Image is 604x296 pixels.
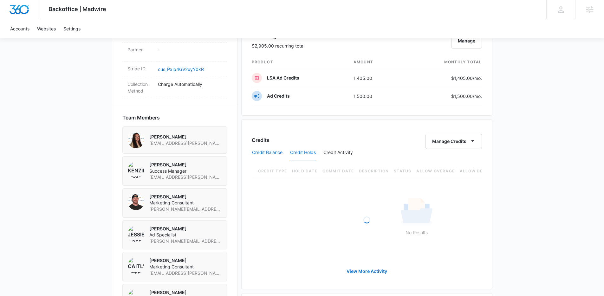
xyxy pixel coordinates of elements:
[451,75,482,81] p: $1,405.00
[149,264,222,270] span: Marketing Consultant
[149,257,222,264] p: [PERSON_NAME]
[290,145,316,160] button: Credit Holds
[451,93,482,100] p: $1,500.00
[149,194,222,200] p: [PERSON_NAME]
[252,145,283,160] button: Credit Balance
[49,6,106,12] span: Backoffice | Madwire
[149,238,222,244] span: [PERSON_NAME][EMAIL_ADDRESS][PERSON_NAME][DOMAIN_NAME]
[340,264,393,279] a: View More Activity
[267,75,299,81] p: LSA Ad Credits
[149,226,222,232] p: [PERSON_NAME]
[348,55,403,69] th: amount
[403,55,482,69] th: monthly total
[122,114,160,121] span: Team Members
[252,42,304,49] p: $2,905.00 recurring total
[323,145,353,160] button: Credit Activity
[149,134,222,140] p: [PERSON_NAME]
[149,289,222,296] p: [PERSON_NAME]
[149,270,222,276] span: [EMAIL_ADDRESS][PERSON_NAME][DOMAIN_NAME]
[122,42,227,61] div: Partner-
[149,162,222,168] p: [PERSON_NAME]
[252,55,348,69] th: product
[149,174,222,180] span: [EMAIL_ADDRESS][PERSON_NAME][DOMAIN_NAME]
[425,134,482,149] button: Manage Credits
[451,33,482,48] button: Manage
[149,200,222,206] span: Marketing Consultant
[127,65,153,72] dt: Stripe ID
[60,19,84,38] a: Settings
[122,77,227,98] div: Collection MethodCharge Automatically
[473,93,482,99] span: /mo.
[149,232,222,238] span: Ad Specialist
[267,93,290,99] p: Ad Credits
[158,46,222,53] p: -
[252,136,270,144] h3: Credits
[348,87,403,105] td: 1,500.00
[348,69,403,87] td: 1,405.00
[158,81,222,87] p: Charge Automatically
[158,67,204,72] a: cus_Pxlp4GV2uyY0kR
[33,19,60,38] a: Websites
[122,61,227,77] div: Stripe IDcus_Pxlp4GV2uyY0kR
[128,162,144,178] img: Kenzie Ryan
[149,206,222,212] span: [PERSON_NAME][EMAIL_ADDRESS][PERSON_NAME][DOMAIN_NAME]
[128,226,144,242] img: Jessie Hoerr
[128,132,144,148] img: Audriana Talamantes
[128,194,144,210] img: Kyle Lewis
[127,81,153,94] dt: Collection Method
[6,19,33,38] a: Accounts
[149,168,222,174] span: Success Manager
[149,140,222,146] span: [EMAIL_ADDRESS][PERSON_NAME][DOMAIN_NAME]
[127,46,153,53] dt: Partner
[128,257,144,274] img: Caitlyn Peters
[473,75,482,81] span: /mo.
